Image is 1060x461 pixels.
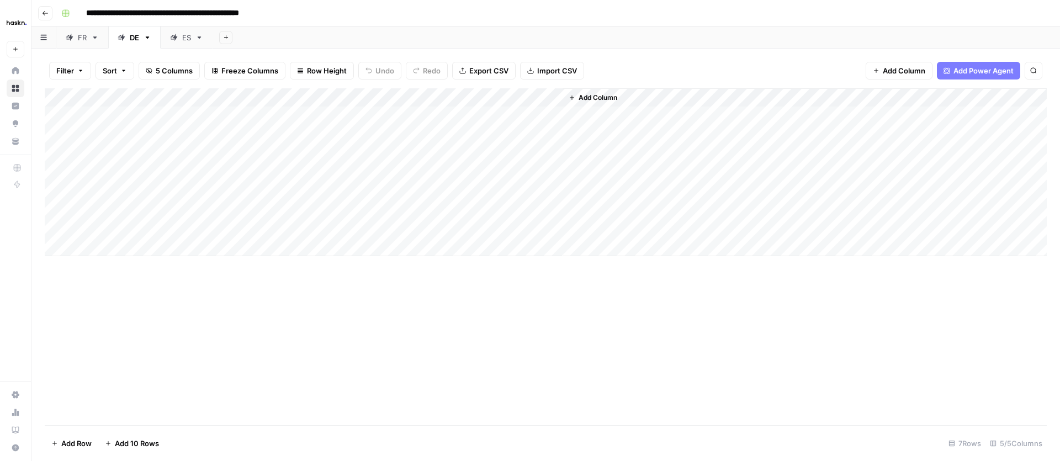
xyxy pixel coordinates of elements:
button: Help + Support [7,439,24,457]
button: Add Row [45,434,98,452]
button: Undo [358,62,401,80]
button: Add Column [866,62,932,80]
div: 7 Rows [944,434,985,452]
div: DE [130,32,139,43]
a: Opportunities [7,115,24,133]
div: FR [78,32,87,43]
img: Haskn Logo [7,13,26,33]
span: 5 Columns [156,65,193,76]
button: Redo [406,62,448,80]
a: Insights [7,97,24,115]
a: DE [108,27,161,49]
a: Usage [7,404,24,421]
span: Undo [375,65,394,76]
div: ES [182,32,191,43]
a: FR [56,27,108,49]
div: 5/5 Columns [985,434,1047,452]
button: Export CSV [452,62,516,80]
span: Add Column [883,65,925,76]
button: Add 10 Rows [98,434,166,452]
span: Row Height [307,65,347,76]
button: 5 Columns [139,62,200,80]
button: Freeze Columns [204,62,285,80]
span: Add Row [61,438,92,449]
span: Add Power Agent [953,65,1014,76]
button: Import CSV [520,62,584,80]
a: Your Data [7,133,24,150]
span: Import CSV [537,65,577,76]
span: Redo [423,65,441,76]
span: Filter [56,65,74,76]
a: ES [161,27,213,49]
a: Settings [7,386,24,404]
a: Home [7,62,24,80]
span: Freeze Columns [221,65,278,76]
span: Add 10 Rows [115,438,159,449]
a: Browse [7,80,24,97]
a: Learning Hub [7,421,24,439]
span: Export CSV [469,65,508,76]
button: Workspace: Haskn [7,9,24,36]
button: Sort [96,62,134,80]
button: Add Power Agent [937,62,1020,80]
button: Filter [49,62,91,80]
span: Add Column [579,93,617,103]
button: Add Column [564,91,622,105]
span: Sort [103,65,117,76]
button: Row Height [290,62,354,80]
